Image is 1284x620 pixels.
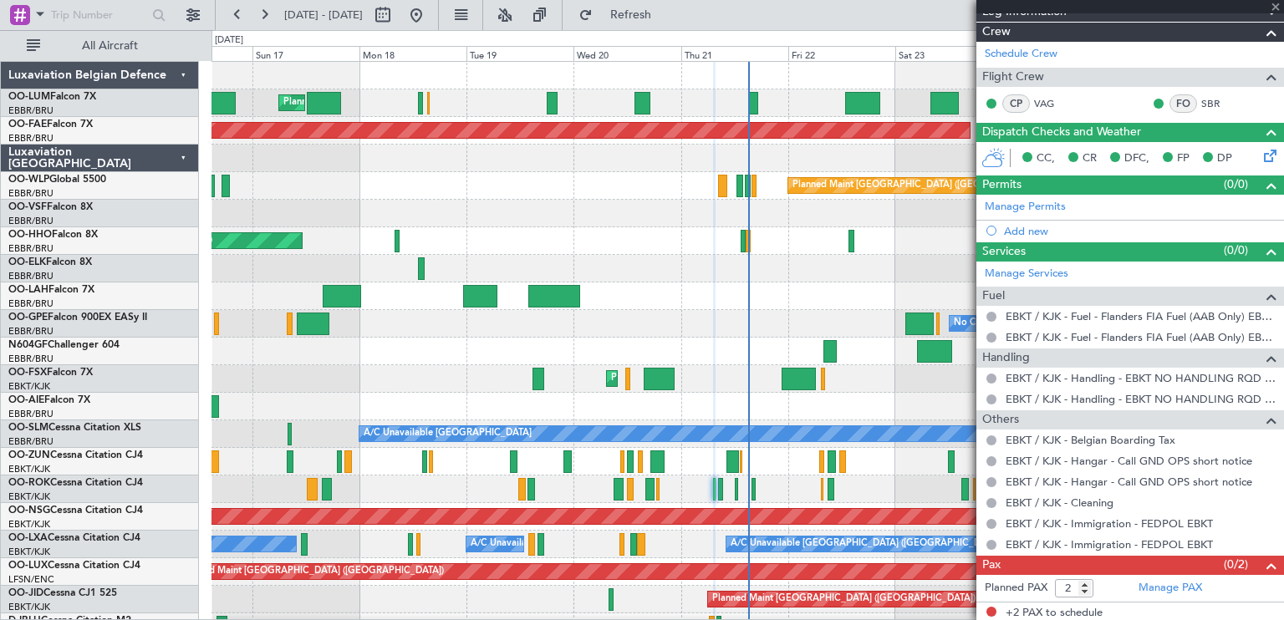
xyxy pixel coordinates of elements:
a: SBR [1201,96,1239,111]
a: OO-FAEFalcon 7X [8,119,93,130]
span: (0/2) [1224,556,1248,573]
a: N604GFChallenger 604 [8,340,120,350]
span: FP [1177,150,1190,167]
span: OO-FSX [8,368,47,378]
a: EBBR/BRU [8,270,53,282]
a: OO-LXACessna Citation CJ4 [8,533,140,543]
a: EBBR/BRU [8,242,53,255]
a: EBKT / KJK - Immigration - FEDPOL EBKT [1006,537,1213,551]
div: CP [1002,94,1030,113]
div: Sat 23 [895,46,1002,61]
div: No Crew [GEOGRAPHIC_DATA] ([GEOGRAPHIC_DATA] National) [954,311,1234,336]
span: (0/0) [1224,241,1248,259]
a: EBKT/KJK [8,490,50,503]
span: Refresh [596,9,666,21]
a: VAG [1034,96,1072,111]
a: EBKT / KJK - Handling - EBKT NO HANDLING RQD FOR CJ [1006,371,1276,385]
a: EBBR/BRU [8,297,53,310]
a: EBKT / KJK - Handling - EBKT NO HANDLING RQD FOR CJ [1006,392,1276,406]
span: Others [982,410,1019,429]
a: EBBR/BRU [8,187,53,200]
span: Crew [982,23,1011,42]
span: OO-NSG [8,506,50,516]
a: OO-ZUNCessna Citation CJ4 [8,450,143,460]
a: OO-GPEFalcon 900EX EASy II [8,313,147,323]
span: DFC, [1124,150,1149,167]
a: EBKT/KJK [8,601,50,613]
a: EBKT / KJK - Fuel - Flanders FIA Fuel (AAB Only) EBKT / KJK [1006,330,1276,344]
span: OO-GPE [8,313,48,323]
div: FO [1169,94,1197,113]
span: OO-HHO [8,230,52,240]
a: OO-WLPGlobal 5500 [8,175,106,185]
div: A/C Unavailable [GEOGRAPHIC_DATA] ([GEOGRAPHIC_DATA] National) [731,531,1042,556]
span: Handling [982,348,1030,368]
a: EBKT / KJK - Hangar - Call GND OPS short notice [1006,454,1252,468]
span: Flight Crew [982,68,1044,87]
a: EBKT / KJK - Immigration - FEDPOL EBKT [1006,516,1213,531]
a: OO-VSFFalcon 8X [8,202,93,212]
a: OO-HHOFalcon 8X [8,230,98,240]
span: OO-LUM [8,92,50,102]
span: OO-LUX [8,561,48,571]
div: A/C Unavailable [GEOGRAPHIC_DATA] ([GEOGRAPHIC_DATA] National) [471,531,782,556]
a: EBKT / KJK - Fuel - Flanders FIA Fuel (AAB Only) EBKT / KJK [1006,309,1276,323]
a: OO-NSGCessna Citation CJ4 [8,506,143,516]
span: OO-WLP [8,175,49,185]
span: [DATE] - [DATE] [284,8,363,23]
a: EBKT/KJK [8,546,50,558]
label: Planned PAX [985,580,1047,597]
span: OO-ROK [8,478,50,488]
input: Trip Number [51,3,147,28]
div: Planned Maint [GEOGRAPHIC_DATA] ([GEOGRAPHIC_DATA] National) [283,90,586,115]
span: N604GF [8,340,48,350]
a: OO-ELKFalcon 8X [8,257,92,267]
a: EBBR/BRU [8,325,53,338]
span: DP [1217,150,1232,167]
span: OO-LAH [8,285,48,295]
a: Schedule Crew [985,46,1057,63]
div: Sun 17 [252,46,359,61]
a: EBKT / KJK - Belgian Boarding Tax [1006,433,1175,447]
div: Planned Maint [GEOGRAPHIC_DATA] ([GEOGRAPHIC_DATA]) [712,587,976,612]
a: OO-JIDCessna CJ1 525 [8,588,117,598]
button: Refresh [571,2,671,28]
a: OO-LUMFalcon 7X [8,92,96,102]
span: OO-ELK [8,257,46,267]
span: All Aircraft [43,40,176,52]
a: EBKT / KJK - Cleaning [1006,495,1113,510]
a: OO-SLMCessna Citation XLS [8,423,141,433]
a: Manage PAX [1139,580,1202,597]
div: Add new [1004,224,1276,238]
a: EBKT/KJK [8,518,50,531]
div: Mon 18 [359,46,466,61]
span: OO-LXA [8,533,48,543]
div: Planned Maint [GEOGRAPHIC_DATA] ([GEOGRAPHIC_DATA]) [181,559,444,584]
div: Planned Maint [GEOGRAPHIC_DATA] ([GEOGRAPHIC_DATA]) [792,173,1056,198]
a: OO-ROKCessna Citation CJ4 [8,478,143,488]
span: (0/0) [1224,175,1248,193]
a: OO-AIEFalcon 7X [8,395,90,405]
span: Fuel [982,287,1005,306]
div: Tue 19 [466,46,573,61]
a: EBKT/KJK [8,380,50,393]
a: LFSN/ENC [8,573,54,586]
a: EBBR/BRU [8,408,53,420]
div: Fri 22 [788,46,895,61]
span: Pax [982,556,1001,575]
a: OO-LUXCessna Citation CJ4 [8,561,140,571]
span: OO-VSF [8,202,47,212]
span: OO-SLM [8,423,48,433]
span: Dispatch Checks and Weather [982,123,1141,142]
span: CC, [1037,150,1055,167]
span: OO-JID [8,588,43,598]
span: Permits [982,175,1022,195]
span: OO-ZUN [8,450,50,460]
a: OO-LAHFalcon 7X [8,285,94,295]
a: EBBR/BRU [8,215,53,227]
a: EBBR/BRU [8,435,53,448]
a: EBKT/KJK [8,463,50,475]
span: OO-AIE [8,395,44,405]
div: Wed 20 [573,46,680,61]
a: Manage Permits [985,199,1066,216]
